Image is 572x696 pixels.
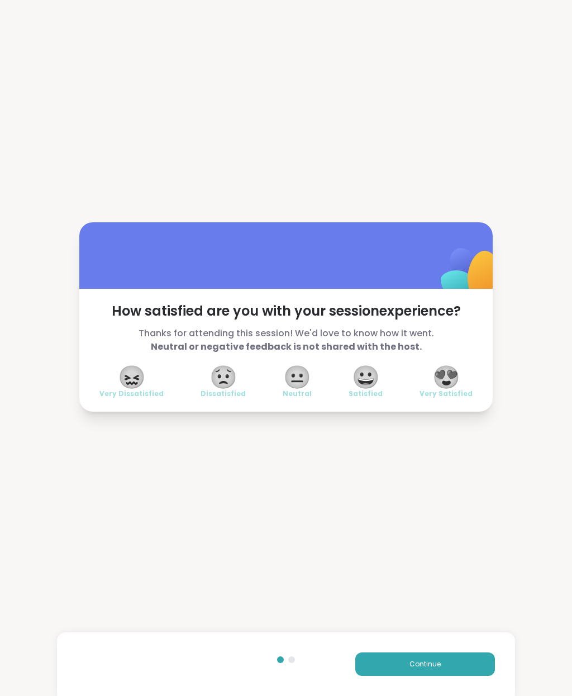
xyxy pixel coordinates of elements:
[99,327,473,354] span: Thanks for attending this session! We'd love to know how it went.
[420,389,473,398] span: Very Satisfied
[99,389,164,398] span: Very Dissatisfied
[151,340,422,353] b: Neutral or negative feedback is not shared with the host.
[414,219,526,330] img: ShareWell Logomark
[409,659,441,669] span: Continue
[355,652,495,676] button: Continue
[349,389,383,398] span: Satisfied
[352,367,380,387] span: 😀
[283,367,311,387] span: 😐
[201,389,246,398] span: Dissatisfied
[99,302,473,320] span: How satisfied are you with your session experience?
[432,367,460,387] span: 😍
[209,367,237,387] span: 😟
[283,389,312,398] span: Neutral
[118,367,146,387] span: 😖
